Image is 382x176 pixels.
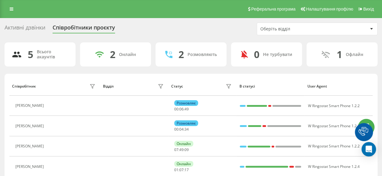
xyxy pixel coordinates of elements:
[174,127,189,131] div: : :
[15,103,45,108] div: [PERSON_NAME]
[346,52,363,57] div: Офлайн
[171,84,183,88] div: Статус
[174,107,178,112] span: 00
[174,161,193,167] div: Онлайн
[179,147,184,152] span: 49
[28,49,33,60] div: 5
[188,52,217,57] div: Розмовляють
[363,7,374,11] span: Вихід
[178,49,184,60] div: 2
[185,167,189,172] span: 17
[174,141,193,147] div: Онлайн
[308,164,359,169] span: W Ringostat Smart Phone 1.2.4
[174,147,178,152] span: 07
[119,52,136,57] div: Онлайн
[263,52,292,57] div: Не турбувати
[174,100,198,106] div: Розмовляє
[174,120,198,126] div: Розмовляє
[174,127,178,132] span: 00
[53,24,115,34] div: Співробітники проєкту
[103,84,114,88] div: Відділ
[174,148,189,152] div: : :
[308,144,359,149] span: W Ringostat Smart Phone 1.2.2
[179,167,184,172] span: 07
[174,167,178,172] span: 01
[37,49,68,60] div: Всього акаунтів
[174,168,189,172] div: : :
[12,84,36,88] div: Співробітник
[254,49,259,60] div: 0
[308,123,359,128] span: W Ringostat Smart Phone 1.2.2
[110,49,115,60] div: 2
[361,142,376,156] div: Open Intercom Messenger
[185,107,189,112] span: 49
[306,7,353,11] span: Налаштування профілю
[5,24,45,34] div: Активні дзвінки
[307,84,370,88] div: User Agent
[308,103,359,108] span: W Ringostat Smart Phone 1.2.2
[185,127,189,132] span: 34
[15,144,45,148] div: [PERSON_NAME]
[251,7,296,11] span: Реферальна програма
[337,49,342,60] div: 1
[239,84,302,88] div: В статусі
[15,124,45,128] div: [PERSON_NAME]
[260,26,332,32] div: Оберіть відділ
[179,127,184,132] span: 04
[174,107,189,111] div: : :
[15,165,45,169] div: [PERSON_NAME]
[185,147,189,152] span: 09
[179,107,184,112] span: 06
